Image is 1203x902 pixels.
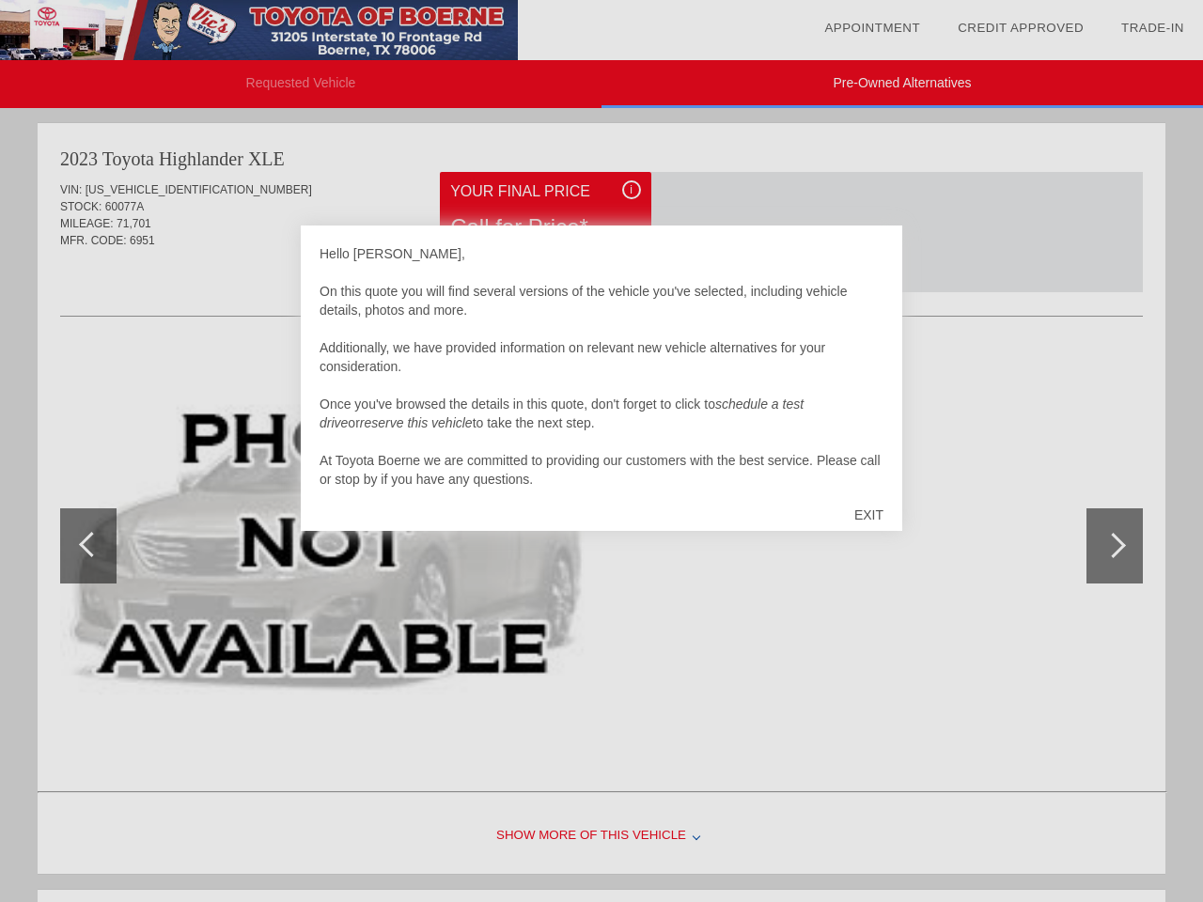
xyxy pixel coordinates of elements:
[958,21,1084,35] a: Credit Approved
[360,415,473,430] em: reserve this vehicle
[320,244,883,489] div: Hello [PERSON_NAME], On this quote you will find several versions of the vehicle you've selected,...
[836,487,902,543] div: EXIT
[1121,21,1184,35] a: Trade-In
[824,21,920,35] a: Appointment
